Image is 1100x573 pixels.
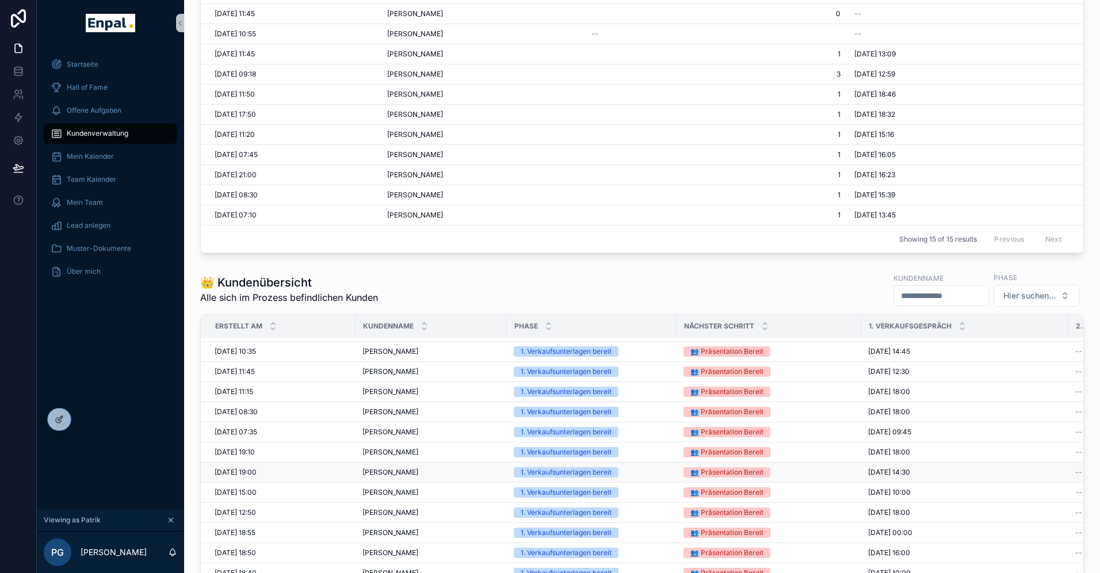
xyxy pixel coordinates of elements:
span: [PERSON_NAME] [387,110,443,119]
span: Team Kalender [67,175,116,184]
span: [DATE] 12:30 [868,367,910,376]
span: -- [1075,367,1082,376]
a: Kundenverwaltung [44,123,177,144]
span: -- [1075,387,1082,396]
span: [DATE] 16:00 [868,548,910,557]
a: [DATE] 07:35 [215,427,349,437]
span: [PERSON_NAME] [362,528,418,537]
span: [PERSON_NAME] [362,548,418,557]
a: [PERSON_NAME] [362,347,500,356]
a: [PERSON_NAME] [362,407,500,417]
span: [DATE] 18:00 [868,448,910,457]
span: [DATE] 14:45 [868,347,910,356]
span: [DATE] 07:35 [215,427,257,437]
a: Muster-Dokumente [44,238,177,259]
a: 1 [591,49,841,59]
label: Phase [994,272,1017,282]
span: [PERSON_NAME] [362,488,418,497]
a: [DATE] 19:00 [215,468,349,477]
a: -- [854,9,1081,18]
span: [PERSON_NAME] [387,130,443,139]
span: Alle sich im Prozess befindlichen Kunden [200,291,378,304]
span: Offene Aufgaben [67,106,121,115]
a: 👥 Präsentation Bereit [683,487,854,498]
a: -- [591,29,841,39]
span: [PERSON_NAME] [362,387,418,396]
span: [PERSON_NAME] [362,407,418,417]
a: Lead anlegen [44,215,177,236]
span: [DATE] 18:46 [854,90,896,99]
span: [DATE] 15:00 [215,488,257,497]
span: -- [1075,508,1082,517]
span: [DATE] 10:55 [215,29,256,39]
span: Lead anlegen [67,221,110,230]
a: [PERSON_NAME] [362,387,500,396]
a: 👥 Präsentation Bereit [683,467,854,478]
div: 👥 Präsentation Bereit [690,427,763,437]
a: [PERSON_NAME] [387,110,578,119]
span: [DATE] 10:00 [868,488,911,497]
a: [DATE] 00:00 [868,528,1061,537]
a: 1. Verkaufsunterlagen bereit [514,528,670,538]
span: 1. Verkaufsgespräch [869,322,952,331]
span: [DATE] 18:00 [868,387,910,396]
span: [PERSON_NAME] [362,367,418,376]
a: Über mich [44,261,177,282]
span: [DATE] 12:59 [854,70,895,79]
div: 👥 Präsentation Bereit [690,346,763,357]
a: [DATE] 18:00 [868,508,1061,517]
span: [DATE] 19:10 [215,448,255,457]
span: [DATE] 14:30 [868,468,910,477]
span: [DATE] 18:55 [215,528,255,537]
span: Mein Team [67,198,103,207]
a: [DATE] 08:30 [215,407,349,417]
span: [PERSON_NAME] [362,468,418,477]
a: [PERSON_NAME] [387,150,578,159]
a: [PERSON_NAME] [387,130,578,139]
button: Select Button [994,285,1079,307]
a: [DATE] 19:10 [215,448,349,457]
a: [DATE] 15:39 [854,190,1081,200]
div: 1. Verkaufsunterlagen bereit [521,346,612,357]
img: App logo [86,14,135,32]
span: -- [854,9,861,18]
span: Nächster Schritt [684,322,754,331]
a: 1. Verkaufsunterlagen bereit [514,548,670,558]
a: [PERSON_NAME] [362,427,500,437]
a: [PERSON_NAME] [387,170,578,179]
a: [DATE] 16:23 [854,170,1081,179]
a: [DATE] 10:35 [215,347,349,356]
a: [PERSON_NAME] [362,448,500,457]
span: -- [1075,528,1082,537]
a: [PERSON_NAME] [387,90,578,99]
a: [DATE] 16:00 [868,548,1061,557]
span: [DATE] 19:00 [215,468,257,477]
span: [PERSON_NAME] [387,170,443,179]
span: -- [1075,427,1082,437]
span: [DATE] 13:09 [854,49,896,59]
a: [DATE] 12:30 [868,367,1061,376]
span: 3 [591,70,841,79]
span: -- [1075,548,1082,557]
span: [DATE] 17:50 [215,110,256,119]
span: [DATE] 09:18 [215,70,256,79]
span: [PERSON_NAME] [362,448,418,457]
span: [PERSON_NAME] [387,29,443,39]
span: [DATE] 16:23 [854,170,895,179]
a: [DATE] 11:50 [215,90,373,99]
a: 0 [591,9,841,18]
span: 1 [591,211,841,220]
div: 1. Verkaufsunterlagen bereit [521,467,612,478]
span: Viewing as Patrik [44,515,101,525]
div: 1. Verkaufsunterlagen bereit [521,528,612,538]
a: [DATE] 18:46 [854,90,1081,99]
span: [DATE] 08:30 [215,190,258,200]
a: [DATE] 18:00 [868,448,1061,457]
div: scrollable content [37,46,184,297]
span: Hall of Fame [67,83,108,92]
div: 👥 Präsentation Bereit [690,387,763,397]
span: [DATE] 11:50 [215,90,255,99]
span: [DATE] 16:05 [854,150,896,159]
